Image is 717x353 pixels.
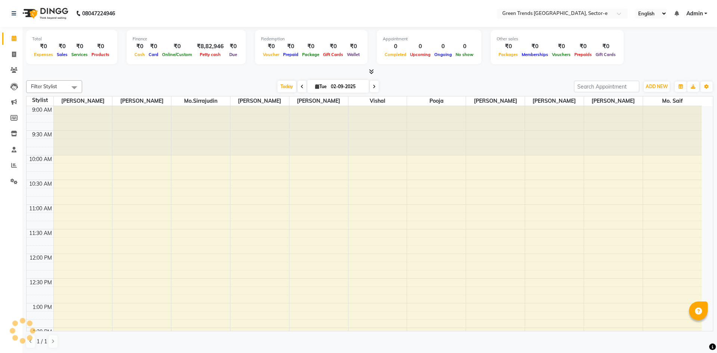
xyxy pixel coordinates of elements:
span: [PERSON_NAME] [112,96,171,106]
span: Prepaid [281,52,300,57]
b: 08047224946 [82,3,115,24]
span: [PERSON_NAME] [525,96,584,106]
div: Finance [133,36,240,42]
span: [PERSON_NAME] [289,96,348,106]
div: 0 [383,42,408,51]
button: ADD NEW [644,81,670,92]
span: Prepaids [572,52,594,57]
div: ₹0 [550,42,572,51]
div: 11:00 AM [28,205,53,213]
span: Tue [313,84,329,89]
span: Products [90,52,111,57]
div: 0 [432,42,454,51]
div: 1:30 PM [31,328,53,336]
div: 10:30 AM [28,180,53,188]
span: Upcoming [408,52,432,57]
div: ₹0 [572,42,594,51]
div: 11:30 AM [28,229,53,237]
input: 2025-09-02 [329,81,366,92]
span: 1 / 1 [37,338,47,346]
input: Search Appointment [574,81,639,92]
span: Filter Stylist [31,83,57,89]
div: ₹0 [90,42,111,51]
span: Services [69,52,90,57]
span: Petty cash [198,52,223,57]
span: [PERSON_NAME] [584,96,643,106]
div: ₹0 [261,42,281,51]
span: Pooja [407,96,466,106]
span: Expenses [32,52,55,57]
div: ₹0 [147,42,160,51]
div: Redemption [261,36,361,42]
span: Mo.Sirrajudin [171,96,230,106]
span: Vouchers [550,52,572,57]
div: ₹0 [321,42,345,51]
span: Card [147,52,160,57]
div: Appointment [383,36,475,42]
img: logo [19,3,70,24]
div: 9:30 AM [31,131,53,139]
span: Cash [133,52,147,57]
div: Total [32,36,111,42]
div: 0 [408,42,432,51]
div: ₹0 [497,42,520,51]
span: [PERSON_NAME] [54,96,112,106]
div: 0 [454,42,475,51]
span: [PERSON_NAME] [230,96,289,106]
span: Vishal [348,96,407,106]
div: 12:30 PM [28,279,53,287]
span: Completed [383,52,408,57]
span: ADD NEW [646,84,668,89]
div: Stylist [27,96,53,104]
span: Memberships [520,52,550,57]
span: Package [300,52,321,57]
div: ₹0 [55,42,69,51]
span: Due [227,52,239,57]
div: 12:00 PM [28,254,53,262]
div: 10:00 AM [28,155,53,163]
div: Other sales [497,36,618,42]
span: No show [454,52,475,57]
span: Admin [686,10,703,18]
span: Gift Cards [321,52,345,57]
div: 1:00 PM [31,303,53,311]
span: Mo. Saif [643,96,702,106]
span: Today [277,81,296,92]
span: Gift Cards [594,52,618,57]
span: Ongoing [432,52,454,57]
span: Packages [497,52,520,57]
span: Voucher [261,52,281,57]
div: ₹0 [594,42,618,51]
div: ₹0 [133,42,147,51]
div: ₹0 [227,42,240,51]
span: [PERSON_NAME] [466,96,525,106]
div: ₹0 [160,42,194,51]
div: ₹8,82,946 [194,42,227,51]
div: ₹0 [345,42,361,51]
div: ₹0 [520,42,550,51]
span: Online/Custom [160,52,194,57]
div: ₹0 [32,42,55,51]
div: ₹0 [69,42,90,51]
span: Wallet [345,52,361,57]
div: ₹0 [281,42,300,51]
span: Sales [55,52,69,57]
div: ₹0 [300,42,321,51]
div: 9:00 AM [31,106,53,114]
